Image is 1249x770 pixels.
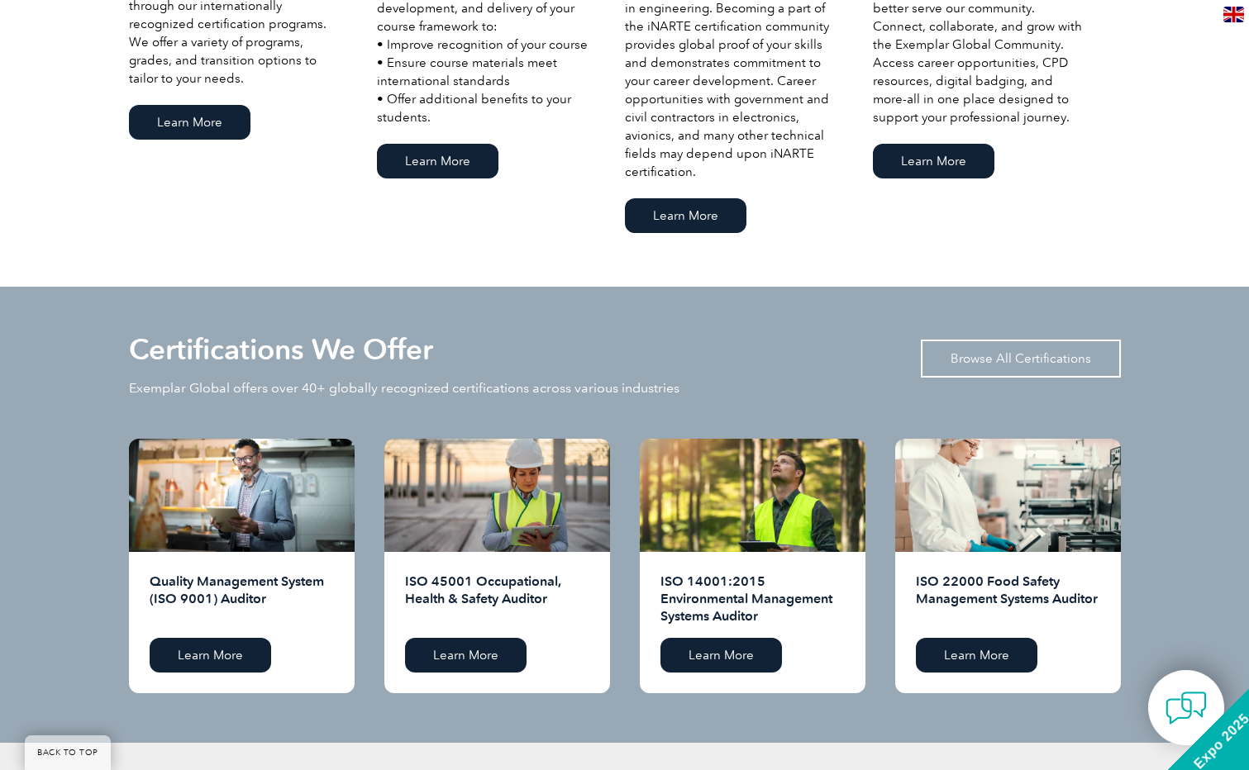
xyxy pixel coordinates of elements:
a: Learn More [625,198,746,233]
img: contact-chat.png [1166,687,1207,729]
img: en [1223,7,1244,22]
a: Learn More [150,638,271,673]
h2: ISO 14001:2015 Environmental Management Systems Auditor [660,573,845,625]
h2: ISO 22000 Food Safety Management Systems Auditor [916,573,1100,625]
a: BACK TO TOP [25,735,111,770]
h2: Quality Management System (ISO 9001) Auditor [150,573,334,625]
a: Learn More [916,638,1037,673]
h2: Certifications We Offer [129,336,433,363]
a: Learn More [377,144,498,178]
a: Browse All Certifications [921,340,1121,378]
a: Learn More [405,638,527,673]
a: Learn More [873,144,994,178]
h2: ISO 45001 Occupational, Health & Safety Auditor [405,573,589,625]
a: Learn More [660,638,782,673]
a: Learn More [129,105,250,140]
p: Exemplar Global offers over 40+ globally recognized certifications across various industries [129,379,679,397]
